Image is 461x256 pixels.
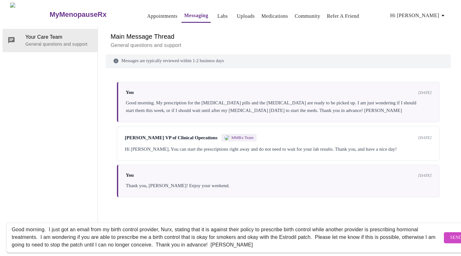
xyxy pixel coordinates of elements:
button: Messaging [182,9,211,23]
span: Your Care Team [25,33,93,41]
img: MMRX [224,135,229,140]
img: MyMenopauseRx Logo [10,3,49,26]
a: Refer a Friend [327,12,359,21]
span: [DATE] [418,173,432,178]
a: Uploads [237,12,255,21]
span: Hi [PERSON_NAME] [390,11,447,20]
button: Uploads [234,10,257,23]
textarea: Send a message about your appointment [12,227,442,248]
span: [PERSON_NAME] VP of Clinical Operations [125,135,217,141]
a: Labs [217,12,228,21]
span: You [126,90,134,95]
div: Good morning. My prescription for the [MEDICAL_DATA] pills and the [MEDICAL_DATA] are ready to be... [126,99,432,114]
div: Your Care TeamGeneral questions and support [3,29,98,52]
p: General questions and support [111,42,446,49]
span: [DATE] [418,90,432,95]
a: Messaging [184,11,208,20]
div: Hi [PERSON_NAME], You can start the prescriptions right away and do not need to wait for your lab... [125,145,432,153]
p: General questions and support [25,41,93,47]
button: Community [292,10,323,23]
a: MyMenopauseRx [49,3,132,26]
button: Hi [PERSON_NAME] [388,9,449,22]
span: You [126,173,134,178]
span: [DATE] [418,135,432,140]
button: Medications [259,10,291,23]
div: Messages are typically reviewed within 1-2 business days [106,54,451,68]
h6: Main Message Thread [111,31,446,42]
a: Appointments [147,12,177,21]
a: Community [295,12,320,21]
button: Labs [212,10,233,23]
button: Appointments [144,10,180,23]
button: Refer a Friend [324,10,362,23]
a: Medications [261,12,288,21]
h3: MyMenopauseRx [49,10,106,19]
div: Thank you, [PERSON_NAME]! Enjoy your weekend. [126,182,432,189]
span: MMRx Team [231,135,253,140]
